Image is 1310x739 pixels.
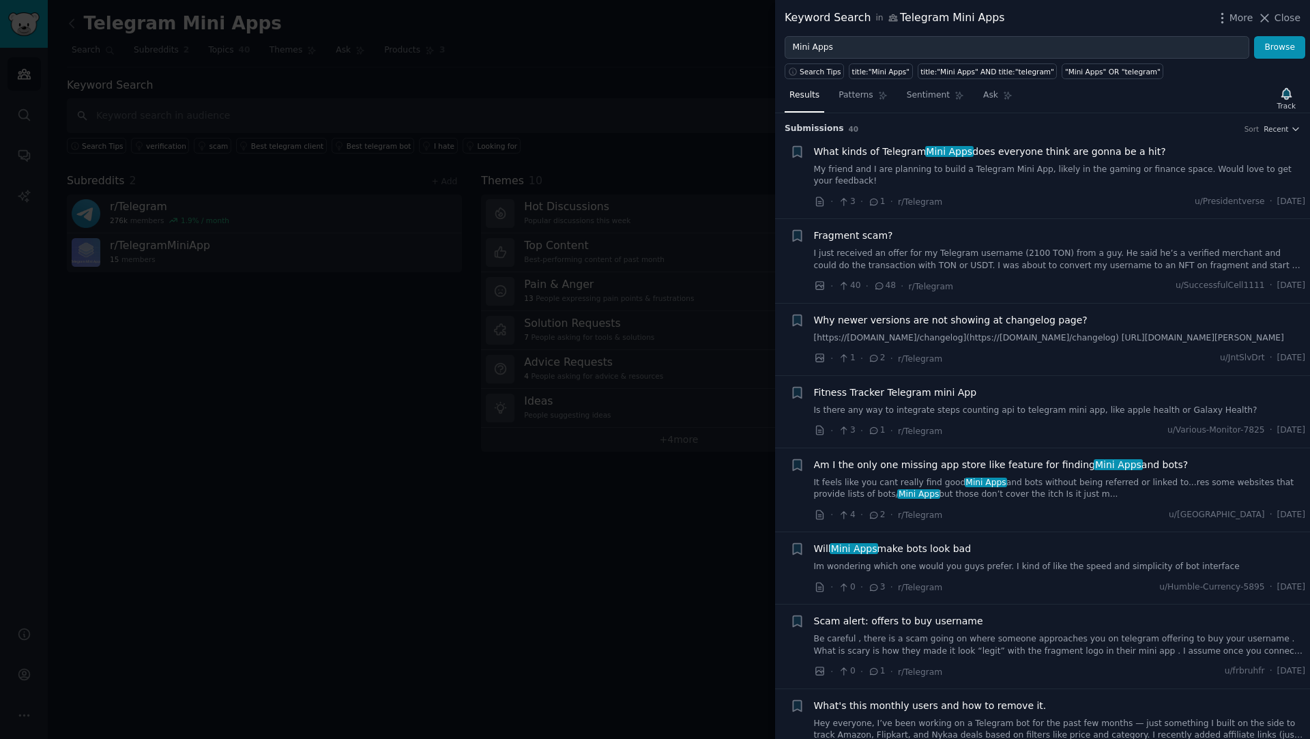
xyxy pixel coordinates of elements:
span: u/frbruhfr [1225,665,1265,678]
span: · [901,279,903,293]
span: 1 [868,196,885,208]
span: u/SuccessfulCell1111 [1176,280,1265,292]
a: What kinds of TelegramMini Appsdoes everyone think are gonna be a hit? [814,145,1166,159]
span: u/JntSlvDrt [1220,352,1265,364]
span: 3 [868,581,885,594]
a: Fragment scam? [814,229,893,243]
span: · [830,351,833,366]
a: Be careful , there is a scam going on where someone approaches you on telegram offering to buy yo... [814,633,1306,657]
span: Mini Apps [830,543,878,554]
span: [DATE] [1277,352,1305,364]
span: · [1270,196,1272,208]
span: Patterns [839,89,873,102]
span: [DATE] [1277,280,1305,292]
span: · [1270,352,1272,364]
span: [DATE] [1277,509,1305,521]
span: Recent [1264,124,1288,134]
span: Sentiment [907,89,950,102]
div: title:"Mini Apps" AND title:"telegram" [920,67,1054,76]
a: What's this monthly users and how to remove it. [814,699,1047,713]
a: Patterns [834,85,892,113]
span: 3 [838,424,855,437]
a: It feels like you cant really find goodMini Appsand bots without being referred or linked to...re... [814,477,1306,501]
span: Close [1275,11,1300,25]
span: Mini Apps [1094,459,1142,470]
span: r/Telegram [898,354,942,364]
span: 4 [838,509,855,521]
span: [DATE] [1277,665,1305,678]
div: title:"Mini Apps" [852,67,910,76]
span: What kinds of Telegram does everyone think are gonna be a hit? [814,145,1166,159]
span: [DATE] [1277,581,1305,594]
div: "Mini Apps" OR "telegram" [1065,67,1161,76]
span: Submission s [785,123,844,135]
a: Sentiment [902,85,969,113]
span: · [866,279,869,293]
span: r/Telegram [898,197,942,207]
div: Keyword Search Telegram Mini Apps [785,10,1005,27]
span: · [830,580,833,594]
a: "Mini Apps" OR "telegram" [1062,63,1163,79]
span: · [890,580,893,594]
span: · [1270,665,1272,678]
span: 48 [873,280,896,292]
span: r/Telegram [898,667,942,677]
span: · [890,665,893,679]
span: · [1270,509,1272,521]
div: Sort [1244,124,1260,134]
a: Results [785,85,824,113]
a: Ask [978,85,1017,113]
span: · [860,508,863,522]
span: 1 [868,424,885,437]
a: Im wondering which one would you guys prefer. I kind of like the speed and simplicity of bot inte... [814,561,1306,573]
span: · [1270,581,1272,594]
span: u/Humble-Currency-5895 [1159,581,1265,594]
span: · [890,508,893,522]
span: · [890,351,893,366]
span: · [860,351,863,366]
span: · [860,424,863,438]
span: 40 [849,125,859,133]
span: Am I the only one missing app store like feature for finding and bots? [814,458,1189,472]
span: · [830,194,833,209]
span: · [890,424,893,438]
span: Mini Apps [897,489,940,499]
a: title:"Mini Apps" AND title:"telegram" [918,63,1058,79]
span: More [1229,11,1253,25]
span: Results [789,89,819,102]
div: Track [1277,101,1296,111]
a: WillMini Appsmake bots look bad [814,542,972,556]
button: Browse [1254,36,1305,59]
span: · [830,424,833,438]
a: [https://[DOMAIN_NAME]/changelog](https://[DOMAIN_NAME]/changelog) [URL][DOMAIN_NAME][PERSON_NAME] [814,332,1306,345]
button: Recent [1264,124,1300,134]
span: · [1270,280,1272,292]
span: u/Presidentverse [1195,196,1265,208]
button: Search Tips [785,63,844,79]
span: 1 [838,352,855,364]
a: Is there any way to integrate steps counting api to telegram mini app, like apple health or Galax... [814,405,1306,417]
span: · [860,194,863,209]
a: title:"Mini Apps" [849,63,913,79]
span: · [890,194,893,209]
span: Will make bots look bad [814,542,972,556]
span: · [830,279,833,293]
a: Fitness Tracker Telegram mini App [814,386,977,400]
span: Search Tips [800,67,841,76]
span: r/Telegram [898,583,942,592]
span: 3 [838,196,855,208]
a: Scam alert: offers to buy username [814,614,983,628]
span: [DATE] [1277,424,1305,437]
span: Mini Apps [965,478,1008,487]
span: 1 [868,665,885,678]
span: u/Various-Monitor-7825 [1167,424,1265,437]
span: 0 [838,665,855,678]
button: Close [1257,11,1300,25]
span: r/Telegram [898,426,942,436]
a: My friend and I are planning to build a Telegram Mini App, likely in the gaming or finance space.... [814,164,1306,188]
span: 2 [868,509,885,521]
